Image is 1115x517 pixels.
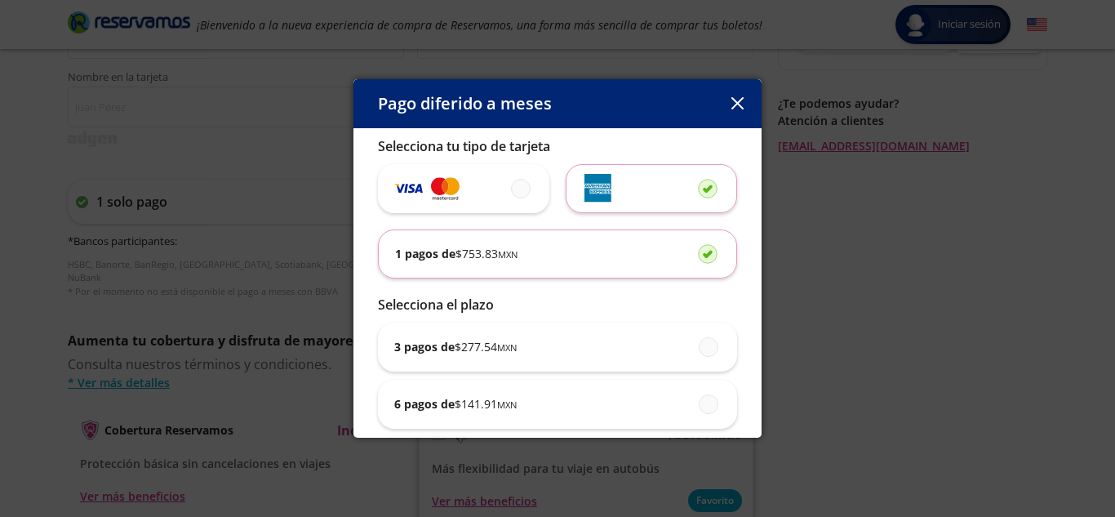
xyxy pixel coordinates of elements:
img: svg+xml;base64,PD94bWwgdmVyc2lvbj0iMS4wIiBlbmNvZGluZz0iVVRGLTgiIHN0YW5kYWxvbmU9Im5vIj8+Cjxzdmcgd2... [394,179,423,198]
small: MXN [497,341,517,354]
small: MXN [497,399,517,411]
span: $ 277.54 [455,338,517,355]
small: MXN [498,248,518,261]
p: Selecciona tu tipo de tarjeta [378,136,737,156]
p: 6 pagos de [394,395,517,412]
p: 1 pagos de [395,245,518,262]
span: $ 141.91 [455,395,517,412]
span: $ 753.83 [455,245,518,262]
p: 3 pagos de [394,338,517,355]
img: svg+xml;base64,PD94bWwgdmVyc2lvbj0iMS4wIiBlbmNvZGluZz0iVVRGLTgiIHN0YW5kYWxvbmU9Im5vIj8+Cjxzdmcgd2... [431,176,460,202]
p: Pago diferido a meses [378,91,552,116]
img: svg+xml;base64,PD94bWwgdmVyc2lvbj0iMS4wIiBlbmNvZGluZz0iVVRGLTgiIHN0YW5kYWxvbmU9Im5vIj8+Cjxzdmcgd2... [583,174,611,203]
p: Selecciona el plazo [378,295,737,314]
